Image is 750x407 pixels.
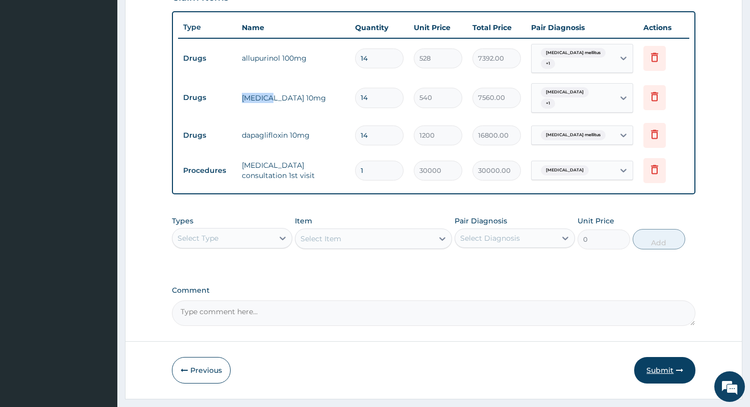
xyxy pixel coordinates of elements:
label: Item [295,216,312,226]
button: Previous [172,357,231,384]
div: Select Diagnosis [460,233,520,243]
span: [MEDICAL_DATA] mellitus [541,48,606,58]
td: Procedures [178,161,237,180]
th: Quantity [350,17,409,38]
td: [MEDICAL_DATA] 10mg [237,88,351,108]
span: [MEDICAL_DATA] [541,165,589,175]
label: Types [172,217,193,225]
th: Unit Price [409,17,467,38]
td: Drugs [178,126,237,145]
label: Comment [172,286,696,295]
td: Drugs [178,49,237,68]
div: Chat with us now [53,57,171,70]
div: Select Type [178,233,218,243]
span: [MEDICAL_DATA] mellitus [541,130,606,140]
th: Actions [638,17,689,38]
textarea: Type your message and hit 'Enter' [5,278,194,314]
th: Type [178,18,237,37]
span: + 1 [541,59,555,69]
label: Unit Price [578,216,614,226]
img: d_794563401_company_1708531726252_794563401 [19,51,41,77]
th: Pair Diagnosis [526,17,638,38]
span: We're online! [59,129,141,232]
th: Name [237,17,351,38]
button: Add [633,229,685,249]
label: Pair Diagnosis [455,216,507,226]
td: [MEDICAL_DATA] consultation 1st visit [237,155,351,186]
button: Submit [634,357,695,384]
span: [MEDICAL_DATA] [541,87,589,97]
td: dapaglifloxin 10mg [237,125,351,145]
td: allupurinol 100mg [237,48,351,68]
th: Total Price [467,17,526,38]
div: Minimize live chat window [167,5,192,30]
span: + 1 [541,98,555,109]
td: Drugs [178,88,237,107]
